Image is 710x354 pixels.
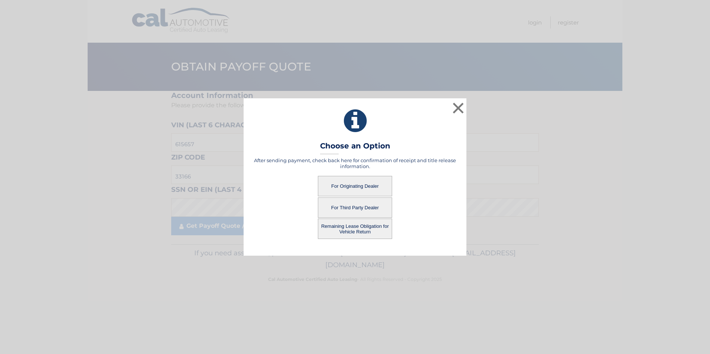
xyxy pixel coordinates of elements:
[451,101,466,115] button: ×
[318,197,392,218] button: For Third Party Dealer
[318,219,392,239] button: Remaining Lease Obligation for Vehicle Return
[320,141,390,154] h3: Choose an Option
[253,157,457,169] h5: After sending payment, check back here for confirmation of receipt and title release information.
[318,176,392,196] button: For Originating Dealer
